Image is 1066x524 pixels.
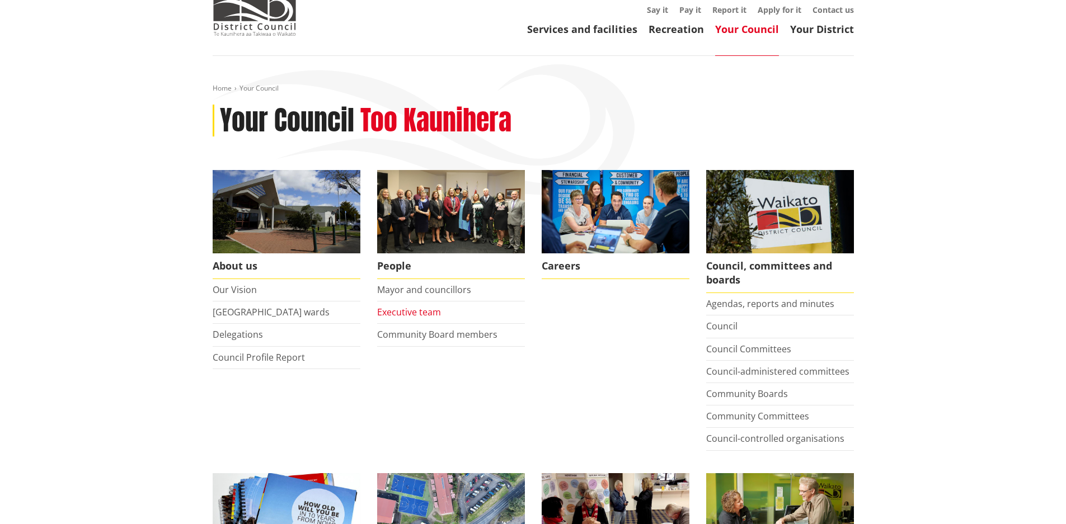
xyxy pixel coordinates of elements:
a: Our Vision [213,284,257,296]
a: Careers [542,170,689,279]
a: Council [706,320,738,332]
a: Community Boards [706,388,788,400]
a: WDC Building 0015 About us [213,170,360,279]
a: Executive team [377,306,441,318]
a: Contact us [813,4,854,15]
a: Community Board members [377,328,497,341]
h2: Too Kaunihera [360,105,511,137]
span: About us [213,253,360,279]
a: Your Council [715,22,779,36]
a: 2022 Council People [377,170,525,279]
a: Recreation [649,22,704,36]
a: Agendas, reports and minutes [706,298,834,310]
a: Mayor and councillors [377,284,471,296]
a: [GEOGRAPHIC_DATA] wards [213,306,330,318]
a: Report it [712,4,746,15]
a: Council Profile Report [213,351,305,364]
a: Waikato-District-Council-sign Council, committees and boards [706,170,854,293]
img: Office staff in meeting - Career page [542,170,689,253]
a: Your District [790,22,854,36]
h1: Your Council [220,105,354,137]
a: Home [213,83,232,93]
a: Council-controlled organisations [706,432,844,445]
a: Council-administered committees [706,365,849,377]
a: Say it [647,4,668,15]
span: Council, committees and boards [706,253,854,293]
a: Community Committees [706,410,809,422]
a: Delegations [213,328,263,341]
nav: breadcrumb [213,84,854,93]
a: Pay it [679,4,701,15]
img: Waikato-District-Council-sign [706,170,854,253]
a: Apply for it [758,4,801,15]
img: WDC Building 0015 [213,170,360,253]
span: Your Council [240,83,279,93]
a: Council Committees [706,343,791,355]
img: 2022 Council [377,170,525,253]
a: Services and facilities [527,22,637,36]
span: Careers [542,253,689,279]
span: People [377,253,525,279]
iframe: Messenger Launcher [1015,477,1055,517]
